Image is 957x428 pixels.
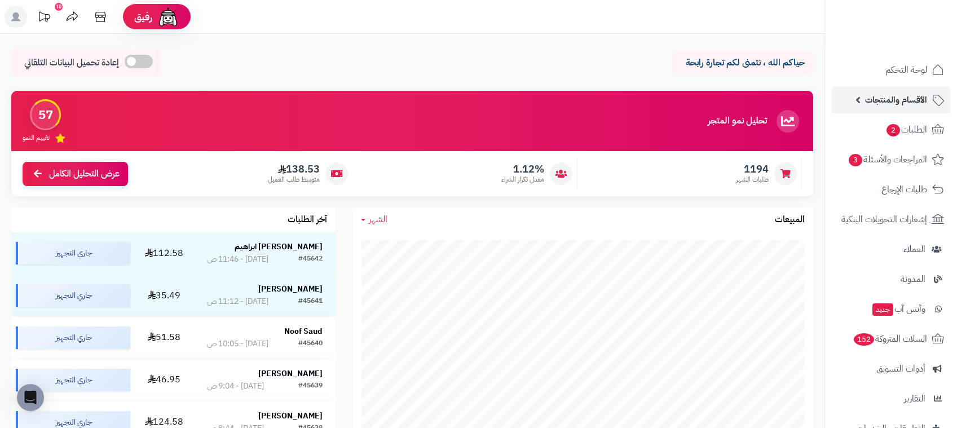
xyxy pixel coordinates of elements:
[904,391,925,407] span: التقارير
[135,359,194,401] td: 46.95
[207,296,268,307] div: [DATE] - 11:12 ص
[501,163,544,175] span: 1.12%
[736,163,769,175] span: 1194
[708,116,767,126] h3: تحليل نمو المتجر
[832,176,950,203] a: طلبات الإرجاع
[16,242,130,264] div: جاري التجهيز
[832,355,950,382] a: أدوات التسويق
[901,271,925,287] span: المدونة
[24,56,119,69] span: إعادة تحميل البيانات التلقائي
[841,211,927,227] span: إشعارات التحويلات البنكية
[23,133,50,143] span: تقييم النمو
[681,56,805,69] p: حياكم الله ، نتمنى لكم تجارة رابحة
[903,241,925,257] span: العملاء
[284,325,323,337] strong: Noof Saud
[258,410,323,422] strong: [PERSON_NAME]
[832,325,950,352] a: السلات المتروكة152
[872,303,893,316] span: جديد
[854,333,874,346] span: 152
[135,232,194,274] td: 112.58
[853,331,927,347] span: السلات المتروكة
[885,122,927,138] span: الطلبات
[16,326,130,349] div: جاري التجهيز
[16,284,130,307] div: جاري التجهيز
[298,254,323,265] div: #45642
[876,361,925,377] span: أدوات التسويق
[235,241,323,253] strong: [PERSON_NAME] ابراهيم
[30,6,58,31] a: تحديثات المنصة
[848,152,927,167] span: المراجعات والأسئلة
[134,10,152,24] span: رفيق
[832,236,950,263] a: العملاء
[832,295,950,323] a: وآتس آبجديد
[207,381,264,392] div: [DATE] - 9:04 ص
[258,368,323,380] strong: [PERSON_NAME]
[885,62,927,78] span: لوحة التحكم
[157,6,179,28] img: ai-face.png
[501,175,544,184] span: معدل تكرار الشراء
[55,3,63,11] div: 10
[832,266,950,293] a: المدونة
[298,296,323,307] div: #45641
[268,175,320,184] span: متوسط طلب العميل
[298,381,323,392] div: #45639
[369,213,387,226] span: الشهر
[258,283,323,295] strong: [PERSON_NAME]
[832,206,950,233] a: إشعارات التحويلات البنكية
[17,384,44,411] div: Open Intercom Messenger
[207,254,268,265] div: [DATE] - 11:46 ص
[298,338,323,350] div: #45640
[288,215,327,225] h3: آخر الطلبات
[16,369,130,391] div: جاري التجهيز
[361,213,387,226] a: الشهر
[849,154,862,166] span: 3
[135,317,194,359] td: 51.58
[865,92,927,108] span: الأقسام والمنتجات
[775,215,805,225] h3: المبيعات
[887,124,900,136] span: 2
[135,275,194,316] td: 35.49
[832,146,950,173] a: المراجعات والأسئلة3
[881,182,927,197] span: طلبات الإرجاع
[832,385,950,412] a: التقارير
[207,338,268,350] div: [DATE] - 10:05 ص
[49,167,120,180] span: عرض التحليل الكامل
[832,56,950,83] a: لوحة التحكم
[23,162,128,186] a: عرض التحليل الكامل
[736,175,769,184] span: طلبات الشهر
[832,116,950,143] a: الطلبات2
[871,301,925,317] span: وآتس آب
[268,163,320,175] span: 138.53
